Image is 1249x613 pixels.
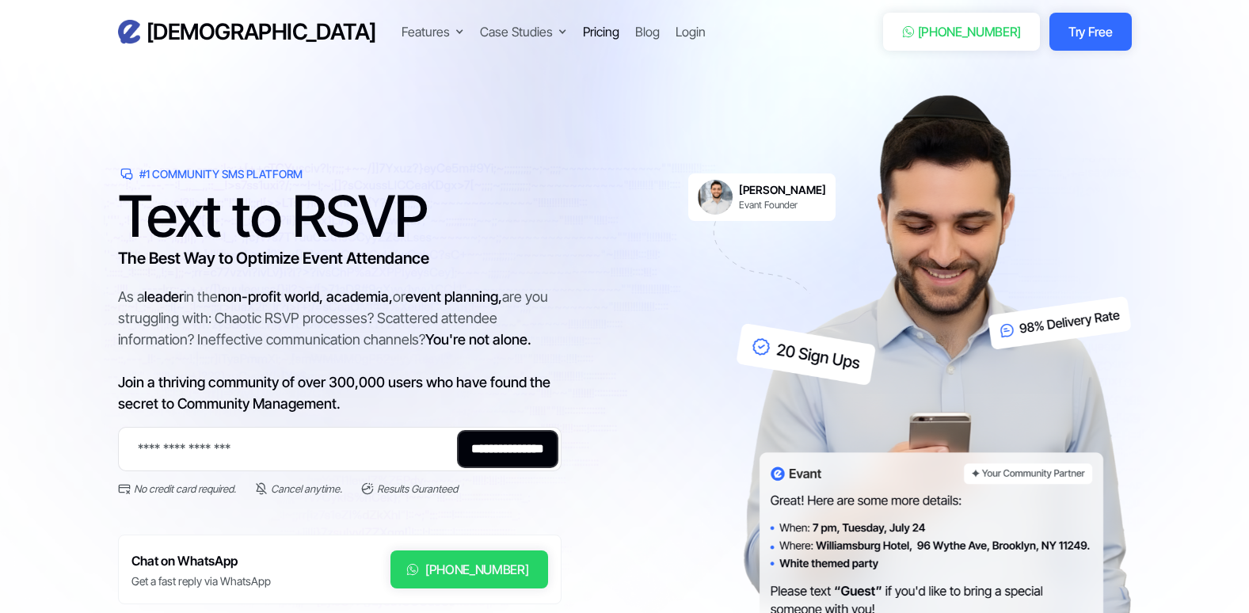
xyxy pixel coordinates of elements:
div: Features [402,22,464,41]
a: [PHONE_NUMBER] [883,13,1041,51]
a: [PERSON_NAME]Evant Founder [688,173,836,221]
div: [PHONE_NUMBER] [425,560,529,579]
div: Get a fast reply via WhatsApp [131,573,271,589]
div: Evant Founder [739,199,826,211]
span: Join a thriving community of over 300,000 users who have found the secret to Community Management. [118,374,550,412]
a: Login [676,22,706,41]
a: [PHONE_NUMBER] [390,550,548,588]
h6: Chat on WhatsApp [131,550,271,572]
h1: Text to RSVP [118,192,562,240]
h3: [DEMOGRAPHIC_DATA] [147,18,376,46]
a: Blog [635,22,660,41]
a: Try Free [1049,13,1131,51]
a: Pricing [583,22,619,41]
span: leader [144,288,184,305]
div: Results Guranteed [377,481,458,497]
div: Features [402,22,450,41]
div: As a in the or are you struggling with: Chaotic RSVP processes? Scattered attendee information? I... [118,286,562,414]
span: You're not alone. [425,331,531,348]
h3: The Best Way to Optimize Event Attendance [118,246,562,270]
a: home [118,18,376,46]
div: Cancel anytime. [271,481,342,497]
form: Email Form 2 [118,427,562,497]
div: Case Studies [480,22,567,41]
div: Case Studies [480,22,553,41]
span: event planning, [406,288,502,305]
div: [PHONE_NUMBER] [918,22,1022,41]
div: #1 Community SMS Platform [139,166,303,182]
span: non-profit world, academia, [218,288,393,305]
h6: [PERSON_NAME] [739,183,826,197]
div: No credit card required. [134,481,236,497]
